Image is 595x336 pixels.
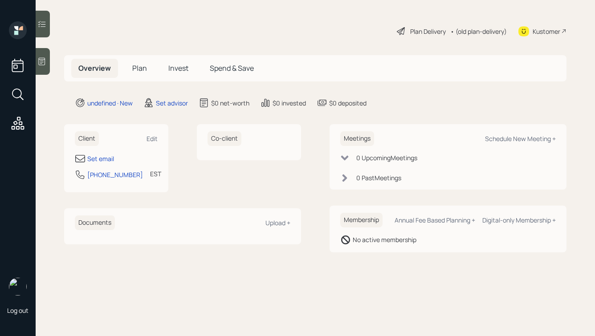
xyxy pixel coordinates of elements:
h6: Meetings [340,131,374,146]
div: 0 Upcoming Meeting s [356,153,417,162]
div: Schedule New Meeting + [485,134,556,143]
div: Upload + [265,219,290,227]
div: EST [150,169,161,178]
div: $0 deposited [329,98,367,108]
span: Spend & Save [210,63,254,73]
div: Digital-only Membership + [482,216,556,224]
span: Overview [78,63,111,73]
img: hunter_neumayer.jpg [9,278,27,296]
div: Log out [7,306,29,315]
div: $0 invested [273,98,306,108]
div: No active membership [353,235,416,244]
div: Edit [147,134,158,143]
div: undefined · New [87,98,133,108]
h6: Co-client [208,131,241,146]
div: • (old plan-delivery) [450,27,507,36]
h6: Documents [75,215,115,230]
div: Annual Fee Based Planning + [395,216,475,224]
div: [PHONE_NUMBER] [87,170,143,179]
div: Kustomer [533,27,560,36]
h6: Client [75,131,99,146]
span: Invest [168,63,188,73]
div: $0 net-worth [211,98,249,108]
div: Plan Delivery [410,27,446,36]
span: Plan [132,63,147,73]
div: 0 Past Meeting s [356,173,401,182]
div: Set advisor [156,98,188,108]
div: Set email [87,154,114,163]
h6: Membership [340,213,383,227]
